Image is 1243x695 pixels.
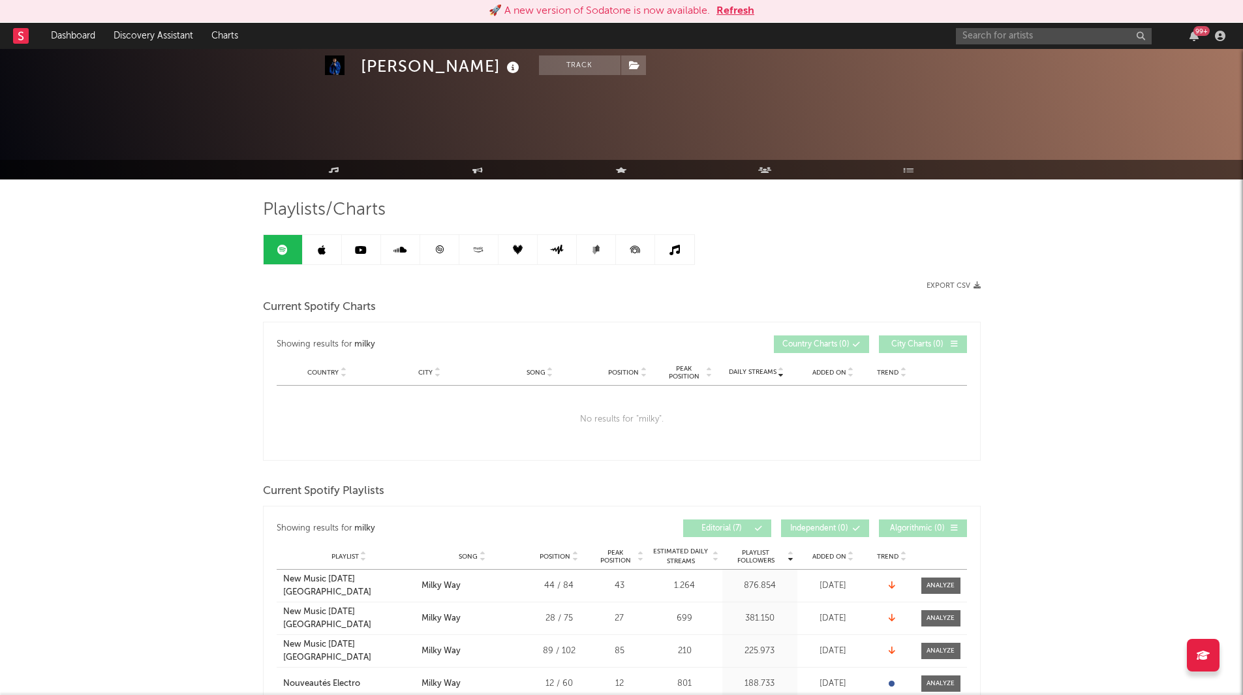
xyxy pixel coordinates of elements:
span: Daily Streams [729,367,776,377]
div: 876.854 [726,579,794,593]
span: Estimated Daily Streams [651,547,711,566]
a: Charts [202,23,247,49]
a: Discovery Assistant [104,23,202,49]
div: 85 [595,645,644,658]
div: No results for " milky ". [277,386,967,454]
div: [PERSON_NAME] [361,55,523,77]
div: 44 / 84 [530,579,589,593]
a: New Music [DATE] [GEOGRAPHIC_DATA] [283,638,415,664]
div: Nouveautés Electro [283,677,360,690]
div: Showing results for [277,335,622,353]
span: Added On [812,369,846,377]
div: 🚀 A new version of Sodatone is now available. [489,3,710,19]
div: 28 / 75 [530,612,589,625]
div: milky [354,337,375,352]
span: Trend [877,553,898,561]
div: [DATE] [801,645,866,658]
div: 210 [651,645,719,658]
div: 699 [651,612,719,625]
span: Playlist [331,553,359,561]
input: Search for artists [956,28,1152,44]
span: Playlist Followers [726,549,786,564]
span: Peak Position [664,365,705,380]
span: Current Spotify Playlists [263,484,384,499]
span: Current Spotify Charts [263,300,376,315]
div: Milky Way [422,677,461,690]
div: 99 + [1193,26,1210,36]
span: Added On [812,553,846,561]
span: Playlists/Charts [263,202,386,218]
button: Refresh [716,3,754,19]
button: Editorial(7) [683,519,771,537]
span: Song [459,553,478,561]
button: Track [539,55,621,75]
div: 1.264 [651,579,719,593]
button: City Charts(0) [879,335,967,353]
span: Song [527,369,545,377]
span: City [418,369,433,377]
a: Dashboard [42,23,104,49]
div: 89 / 102 [530,645,589,658]
div: 12 [595,677,644,690]
div: 27 [595,612,644,625]
button: Export CSV [927,282,981,290]
div: milky [354,521,375,536]
div: [DATE] [801,579,866,593]
span: Position [540,553,570,561]
span: City Charts ( 0 ) [887,341,947,348]
a: New Music [DATE] [GEOGRAPHIC_DATA] [283,573,415,598]
div: Milky Way [422,612,461,625]
button: Independent(0) [781,519,869,537]
span: Country [307,369,339,377]
div: 188.733 [726,677,794,690]
a: Nouveautés Electro [283,677,415,690]
button: Algorithmic(0) [879,519,967,537]
div: [DATE] [801,677,866,690]
a: New Music [DATE] [GEOGRAPHIC_DATA] [283,606,415,631]
div: [DATE] [801,612,866,625]
div: Milky Way [422,579,461,593]
span: Position [608,369,639,377]
span: Peak Position [595,549,636,564]
div: Milky Way [422,645,461,658]
div: 801 [651,677,719,690]
div: 381.150 [726,612,794,625]
span: Country Charts ( 0 ) [782,341,850,348]
span: Editorial ( 7 ) [692,525,752,533]
button: Country Charts(0) [774,335,869,353]
span: Trend [877,369,898,377]
button: 99+ [1189,31,1199,41]
span: Independent ( 0 ) [790,525,850,533]
div: 225.973 [726,645,794,658]
div: 43 [595,579,644,593]
div: Showing results for [277,519,622,537]
span: Algorithmic ( 0 ) [887,525,947,533]
div: 12 / 60 [530,677,589,690]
